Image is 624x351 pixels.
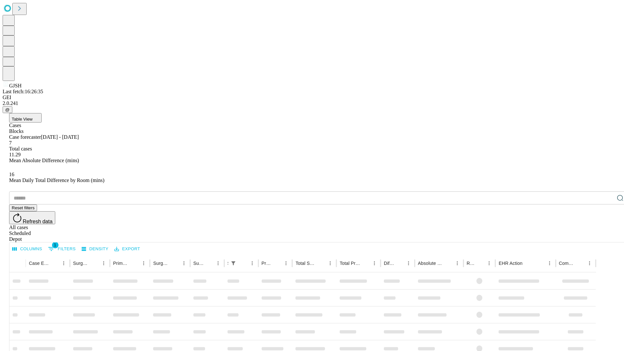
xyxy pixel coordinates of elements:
button: Menu [404,259,413,268]
button: Sort [317,259,326,268]
div: Primary Service [113,261,129,266]
div: EHR Action [499,261,522,266]
button: Menu [99,259,108,268]
button: @ [3,106,12,113]
span: 16 [9,172,14,177]
span: Total cases [9,146,32,151]
button: Sort [130,259,139,268]
div: Total Scheduled Duration [295,261,316,266]
span: Table View [12,117,32,122]
button: Sort [523,259,532,268]
span: Last fetch: 16:26:35 [3,89,43,94]
button: Sort [361,259,370,268]
button: Menu [326,259,335,268]
button: Sort [204,259,214,268]
span: 7 [9,140,12,146]
button: Menu [485,259,494,268]
button: Sort [395,259,404,268]
button: Menu [59,259,68,268]
div: GEI [3,95,621,100]
button: Select columns [11,244,44,254]
span: Mean Absolute Difference (mins) [9,158,79,163]
button: Sort [90,259,99,268]
button: Menu [453,259,462,268]
button: Sort [170,259,179,268]
div: Surgery Name [153,261,169,266]
button: Menu [545,259,554,268]
span: GJSH [9,83,21,88]
div: Scheduled In Room Duration [227,261,228,266]
div: 2.0.241 [3,100,621,106]
span: Mean Daily Total Difference by Room (mins) [9,177,104,183]
div: Case Epic Id [29,261,49,266]
button: Export [113,244,142,254]
button: Sort [444,259,453,268]
button: Menu [179,259,188,268]
div: Surgery Date [193,261,204,266]
button: Sort [239,259,248,268]
span: Refresh data [23,219,53,224]
button: Sort [50,259,59,268]
button: Menu [139,259,148,268]
span: Reset filters [12,205,34,210]
div: Total Predicted Duration [340,261,360,266]
button: Sort [576,259,585,268]
div: 1 active filter [229,259,238,268]
button: Table View [9,113,42,123]
button: Show filters [46,244,77,254]
span: Case forecaster [9,134,41,140]
div: Absolute Difference [418,261,443,266]
span: @ [5,107,10,112]
button: Reset filters [9,204,37,211]
button: Menu [281,259,291,268]
span: [DATE] - [DATE] [41,134,79,140]
button: Sort [272,259,281,268]
button: Refresh data [9,211,55,224]
div: Difference [384,261,394,266]
div: Comments [559,261,575,266]
div: Resolved in EHR [467,261,475,266]
div: Surgeon Name [73,261,89,266]
button: Menu [214,259,223,268]
span: 11.29 [9,152,20,157]
button: Density [80,244,110,254]
button: Menu [248,259,257,268]
span: 1 [52,242,58,248]
button: Menu [585,259,594,268]
button: Menu [370,259,379,268]
div: Predicted In Room Duration [262,261,272,266]
button: Sort [475,259,485,268]
button: Show filters [229,259,238,268]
